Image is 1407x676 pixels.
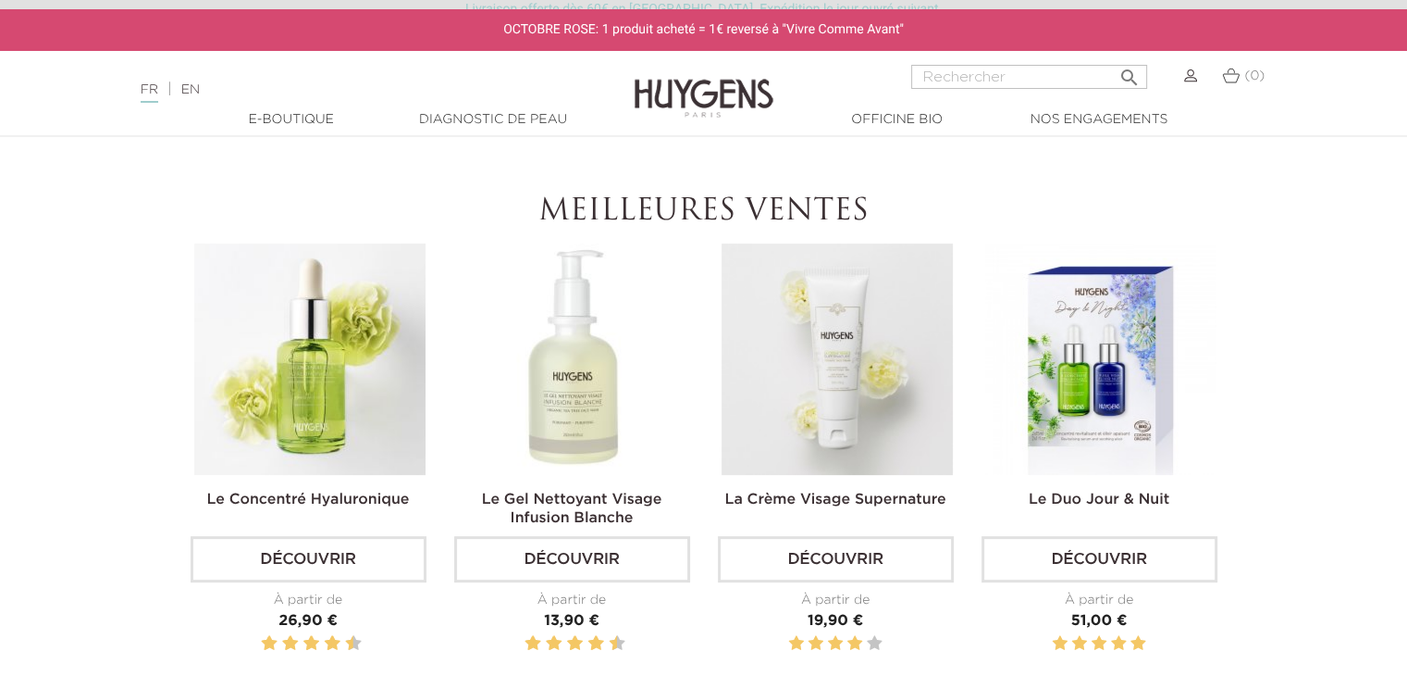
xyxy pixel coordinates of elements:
a: Le Concentré Hyaluronique [207,493,410,507]
img: Le Duo Jour & Nuit [985,244,1216,475]
a: Découvrir [718,536,954,582]
a: Découvrir [191,536,426,582]
label: 8 [591,632,600,656]
label: 6 [307,632,316,656]
label: 3 [828,632,843,656]
label: 1 [789,632,804,656]
button:  [1112,59,1145,84]
label: 4 [1111,632,1126,656]
label: 1 [1053,632,1068,656]
label: 7 [321,632,324,656]
a: Découvrir [981,536,1217,582]
label: 8 [327,632,337,656]
label: 3 [278,632,281,656]
span: 13,90 € [544,614,599,629]
label: 2 [808,632,823,656]
div: À partir de [191,591,426,610]
label: 10 [612,632,622,656]
label: 4 [847,632,862,656]
div: À partir de [718,591,954,610]
label: 6 [571,632,580,656]
a: Diagnostic de peau [401,110,586,130]
img: Le Gel Nettoyant Visage Infusion Blanche 250ml [458,244,689,475]
i:  [1117,61,1140,83]
label: 9 [606,632,609,656]
a: Le Gel Nettoyant Visage Infusion Blanche [482,493,662,526]
a: EN [181,83,200,96]
label: 2 [528,632,537,656]
span: 51,00 € [1071,614,1128,629]
input: Rechercher [911,65,1147,89]
a: FR [141,83,158,103]
label: 7 [585,632,587,656]
label: 1 [257,632,260,656]
label: 3 [1092,632,1106,656]
span: 26,90 € [278,614,338,629]
label: 5 [1130,632,1145,656]
label: 4 [286,632,295,656]
div: À partir de [981,591,1217,610]
img: Le Concentré Hyaluronique [194,244,426,475]
label: 3 [542,632,545,656]
a: E-Boutique [199,110,384,130]
a: Nos engagements [1006,110,1191,130]
a: Officine Bio [805,110,990,130]
label: 9 [342,632,345,656]
label: 2 [265,632,274,656]
label: 1 [521,632,524,656]
div: À partir de [454,591,690,610]
img: La Crème Visage Supernature [722,244,953,475]
a: Le Duo Jour & Nuit [1029,493,1169,507]
div: | [131,79,573,101]
label: 5 [867,632,882,656]
span: (0) [1244,69,1265,82]
label: 5 [563,632,566,656]
a: La Crème Visage Supernature [724,493,945,507]
span: 19,90 € [808,614,863,629]
label: 5 [300,632,302,656]
img: Huygens [635,49,773,120]
label: 10 [349,632,358,656]
label: 2 [1072,632,1087,656]
label: 4 [549,632,559,656]
a: Découvrir [454,536,690,582]
h2: Meilleures ventes [191,194,1217,230]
